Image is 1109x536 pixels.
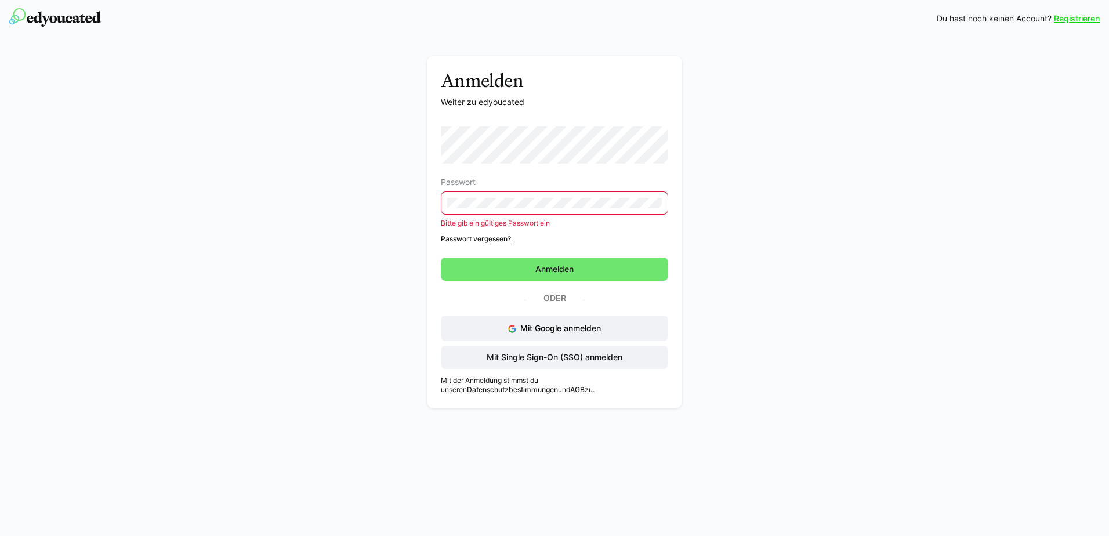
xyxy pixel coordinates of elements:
[441,376,668,394] p: Mit der Anmeldung stimmst du unseren und zu.
[485,352,624,363] span: Mit Single Sign-On (SSO) anmelden
[441,234,668,244] a: Passwort vergessen?
[441,70,668,92] h3: Anmelden
[937,13,1052,24] span: Du hast noch keinen Account?
[441,346,668,369] button: Mit Single Sign-On (SSO) anmelden
[441,219,550,227] span: Bitte gib ein gültiges Passwort ein
[526,290,583,306] p: Oder
[441,96,668,108] p: Weiter zu edyoucated
[467,385,558,394] a: Datenschutzbestimmungen
[441,178,476,187] span: Passwort
[9,8,101,27] img: edyoucated
[1054,13,1100,24] a: Registrieren
[520,323,601,333] span: Mit Google anmelden
[534,263,575,275] span: Anmelden
[441,316,668,341] button: Mit Google anmelden
[570,385,585,394] a: AGB
[441,258,668,281] button: Anmelden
